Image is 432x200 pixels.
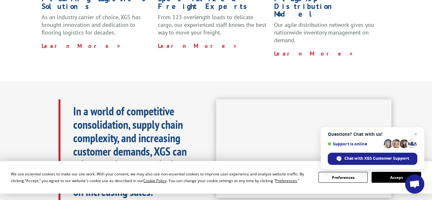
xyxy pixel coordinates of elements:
[328,132,417,137] span: Questions? Chat with us!
[73,104,193,199] b: In a world of competitive consolidation, supply chain complexity, and increasing customer demands...
[158,42,238,50] a: Learn More >
[275,178,297,183] span: Preferences
[158,13,270,42] p: From 123 overlength loads to delicate cargo, our experienced staff knows the best way to move you...
[328,153,417,165] span: Chat with XGS Customer Support
[344,156,409,161] span: Chat with XGS Customer Support
[216,99,392,198] iframe: XGS Logistics Solutions
[318,172,368,183] button: Preferences
[405,174,424,194] a: Open chat
[11,171,311,184] div: We use essential cookies to make our site work. With your consent, we may also use non-essential ...
[274,21,374,44] span: Our agile distribution network gives you nationwide inventory management on demand.
[143,178,167,183] span: Cookie Policy
[42,13,141,36] span: As an industry carrier of choice, XGS has brought innovation and dedication to flooring logistics...
[372,172,421,183] button: Accept
[42,42,121,50] a: Learn More >
[328,142,381,146] span: Support is online
[274,50,354,57] a: Learn More >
